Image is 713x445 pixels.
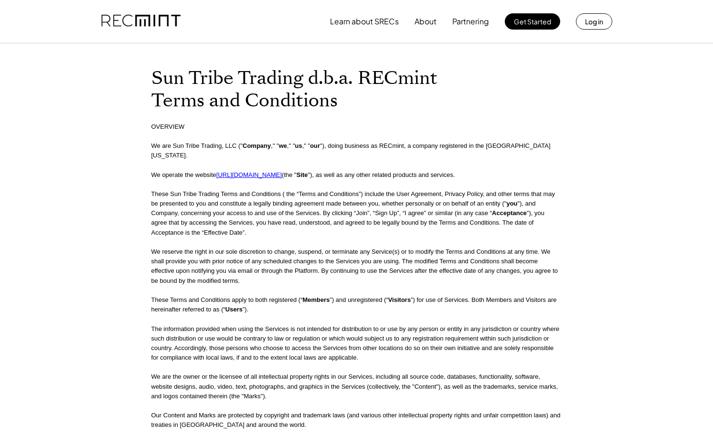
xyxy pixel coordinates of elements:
[415,12,436,31] button: About
[297,171,308,178] strong: Site
[279,142,287,149] strong: we
[243,306,248,313] font: ”).
[287,142,295,149] font: ," "
[216,171,282,178] u: [URL][DOMAIN_NAME]
[151,296,303,303] font: These Terms and Conditions apply to both registered (“
[101,5,181,38] img: recmint-logotype%403x.png
[295,142,302,149] strong: us
[505,13,560,30] button: Get Started
[151,142,551,159] font: "), doing business as RECmint, a company registered in the [GEOGRAPHIC_DATA][US_STATE]
[506,200,517,207] strong: you
[330,12,399,31] button: Learn about SRECs
[151,142,243,149] font: We are Sun Tribe Trading, LLC ("
[271,142,278,149] font: ," "
[243,142,271,149] strong: Company
[186,152,188,159] font: .
[151,190,485,197] font: These Sun Tribe Trading Terms and Conditions ( the “Terms and Conditions”) include the User Agree...
[308,171,455,178] font: "), as well as any other related products and services.
[330,296,388,303] font: ”) and unregistered (“
[151,248,560,284] font: We reserve the right in our sole discretion to change, suspend, or terminate any Service(s) or to...
[151,171,216,178] font: We operate the website
[452,12,489,31] button: Partnering
[225,306,243,313] strong: Users
[576,13,612,30] button: Log in
[302,296,330,303] strong: Members
[302,142,310,149] font: ," "
[151,325,561,362] font: The information provided when using the Services is not intended for distribution to or use by an...
[216,170,282,178] a: [URL][DOMAIN_NAME]
[310,142,320,149] strong: our
[151,67,562,112] h1: Sun Tribe Trading d.b.a. RECmint Terms and Conditions
[151,373,560,399] font: We are the owner or the licensee of all intellectual property rights in our Services, including a...
[388,296,411,303] strong: Visitors
[151,123,185,130] font: OVERVIEW
[151,412,563,428] font: Our Content and Marks are protected by copyright and trademark laws (and various other intellectu...
[492,209,527,217] strong: Acceptance
[282,171,297,178] font: (the "
[151,209,546,236] font: ”), you agree that by accessing the Services, you have read, understood, and agreed to be legally...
